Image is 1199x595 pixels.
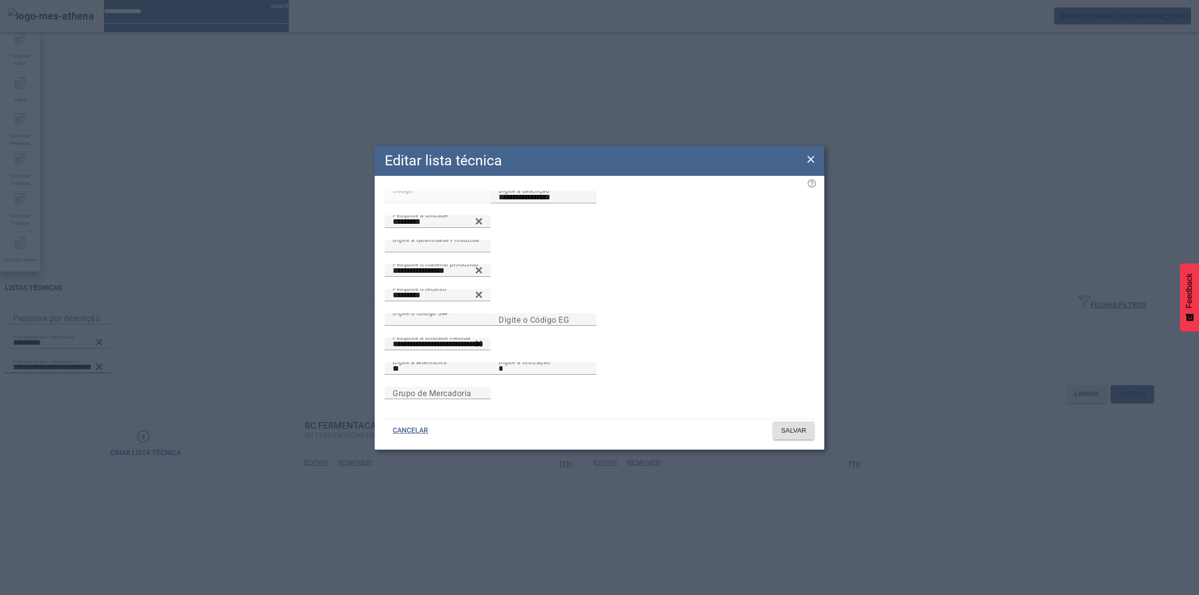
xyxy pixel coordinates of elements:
mat-label: Grupo de Mercadoria [393,388,472,398]
mat-label: Pesquise o material produzido [393,260,478,267]
mat-label: Pesquise o recurso [393,285,446,292]
span: Feedback [1185,273,1194,308]
input: Number [393,289,483,301]
button: CANCELAR [385,422,436,440]
input: Number [393,338,483,350]
span: CANCELAR [393,426,428,436]
mat-label: Pesquise a unidade medida [393,334,471,341]
mat-label: Digite a Utilização [499,358,550,365]
mat-label: Digite o Código SAP [393,309,450,316]
mat-label: Pesquise a unidade [393,211,448,218]
mat-label: Digite o Código EG [499,315,569,324]
mat-label: Código [393,187,413,194]
button: Feedback - Mostrar pesquisa [1180,263,1199,331]
mat-label: Digite a descrição [499,187,549,194]
h2: Editar lista técnica [385,150,502,171]
input: Number [393,265,483,277]
button: SALVAR [773,422,814,440]
mat-label: Digite a Quantidade Produzida [393,236,479,243]
input: Number [393,216,483,228]
mat-label: Digite a Alternativa [393,358,447,365]
span: SALVAR [781,426,806,436]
